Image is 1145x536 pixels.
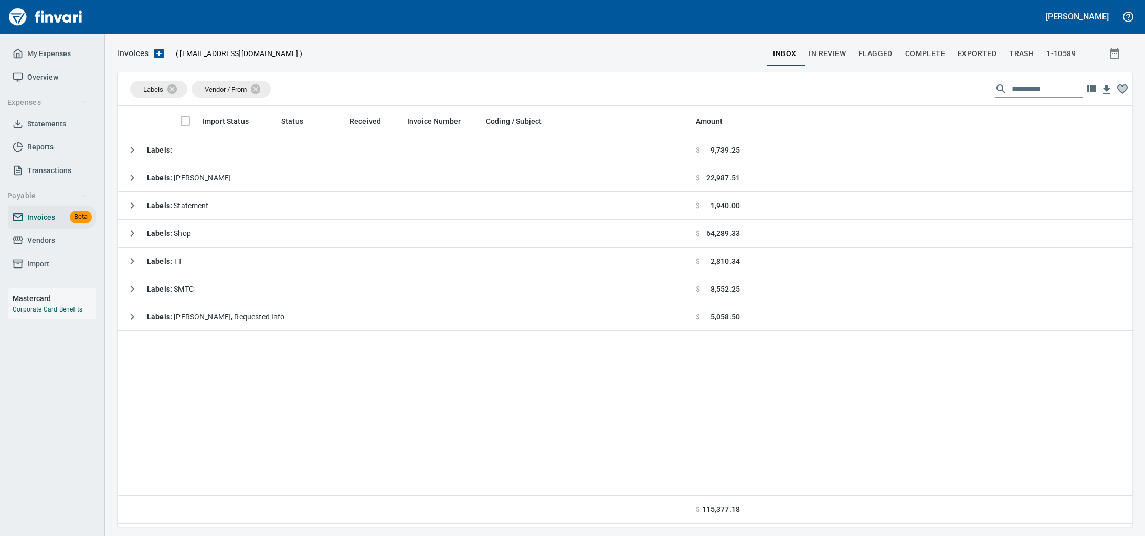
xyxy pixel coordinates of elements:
span: 8,552.25 [711,284,740,294]
span: Statement [147,201,209,210]
span: Received [349,115,395,127]
span: Overview [27,71,58,84]
span: $ [696,256,700,266]
span: Invoice Number [407,115,461,127]
nav: breadcrumb [118,47,149,60]
span: Status [281,115,303,127]
span: Statements [27,117,66,131]
span: Labels [143,85,163,93]
div: Labels [130,81,187,98]
span: Import Status [203,115,262,127]
span: 9,739.25 [711,145,740,155]
strong: Labels : [147,229,174,238]
button: Choose columns to display [1083,81,1099,97]
span: $ [696,200,700,211]
span: [PERSON_NAME], Requested Info [147,313,285,321]
span: Payable [7,189,87,202]
span: My Expenses [27,47,71,60]
span: Beta [70,211,92,223]
span: Invoice Number [407,115,474,127]
a: Vendors [8,229,96,252]
a: My Expenses [8,42,96,66]
span: Amount [696,115,723,127]
span: In Review [809,47,846,60]
span: Amount [696,115,736,127]
span: $ [696,228,700,239]
button: Expenses [3,93,91,112]
span: Expenses [7,96,87,109]
img: Finvari [6,4,85,29]
h5: [PERSON_NAME] [1046,11,1109,22]
span: Received [349,115,381,127]
a: Reports [8,135,96,159]
span: 1,940.00 [711,200,740,211]
span: Status [281,115,317,127]
strong: Labels : [147,174,174,182]
span: $ [696,284,700,294]
button: [PERSON_NAME] [1043,8,1111,25]
span: [EMAIL_ADDRESS][DOMAIN_NAME] [178,48,299,59]
button: Column choices favorited. Click to reset to default [1115,81,1130,97]
span: Invoices [27,211,55,224]
span: Shop [147,229,191,238]
strong: Labels : [147,201,174,210]
a: Overview [8,66,96,89]
strong: Labels : [147,257,174,265]
span: Transactions [27,164,71,177]
span: Vendor / From [205,85,247,93]
span: 2,810.34 [711,256,740,266]
span: Flagged [858,47,893,60]
span: 115,377.18 [702,504,740,515]
span: $ [696,504,700,515]
span: Import Status [203,115,249,127]
span: Vendors [27,234,55,247]
span: 5,058.50 [711,312,740,322]
a: Transactions [8,159,96,183]
span: $ [696,312,700,322]
a: InvoicesBeta [8,206,96,229]
span: Reports [27,141,54,154]
span: $ [696,173,700,183]
strong: Labels : [147,313,174,321]
span: Coding / Subject [486,115,555,127]
span: Coding / Subject [486,115,542,127]
span: [PERSON_NAME] [147,174,231,182]
strong: Labels : [147,146,172,154]
span: 64,289.33 [706,228,740,239]
button: Payable [3,186,91,206]
p: ( ) [169,48,302,59]
a: Import [8,252,96,276]
span: TT [147,257,183,265]
button: Download table [1099,82,1115,98]
span: trash [1009,47,1034,60]
span: $ [696,145,700,155]
span: 22,987.51 [706,173,740,183]
span: inbox [773,47,796,60]
h6: Mastercard [13,293,96,304]
span: Exported [958,47,996,60]
a: Statements [8,112,96,136]
p: Invoices [118,47,149,60]
button: Show invoices within a particular date range [1099,44,1132,63]
span: Complete [905,47,945,60]
button: Upload an Invoice [149,47,169,60]
span: SMTC [147,285,194,293]
a: Corporate Card Benefits [13,306,82,313]
span: Import [27,258,49,271]
strong: Labels : [147,285,174,293]
div: Vendor / From [192,81,271,98]
span: 1-10589 [1046,47,1076,60]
